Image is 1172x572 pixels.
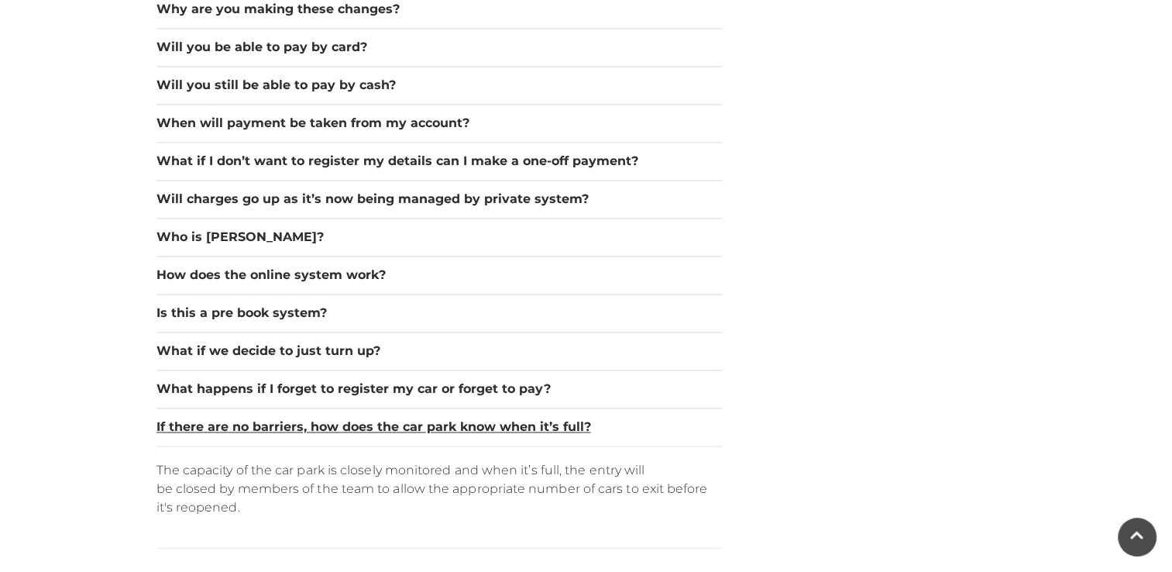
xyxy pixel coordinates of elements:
[156,342,722,360] button: What if we decide to just turn up?
[156,38,722,57] button: Will you be able to pay by card?
[156,152,722,171] button: What if I don’t want to register my details can I make a one-off payment?
[156,380,722,398] button: What happens if I forget to register my car or forget to pay?
[156,461,722,517] p: The capacity of the car park is closely monitored and when it’s full, the entry will be closed by...
[156,114,722,133] button: When will payment be taken from my account?
[156,76,722,95] button: Will you still be able to pay by cash?
[156,304,722,322] button: Is this a pre book system?
[156,190,722,208] button: Will charges go up as it’s now being managed by private system?
[156,266,722,284] button: How does the online system work?
[156,228,722,246] button: Who is [PERSON_NAME]?
[156,418,722,436] button: If there are no barriers, how does the car park know when it’s full?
